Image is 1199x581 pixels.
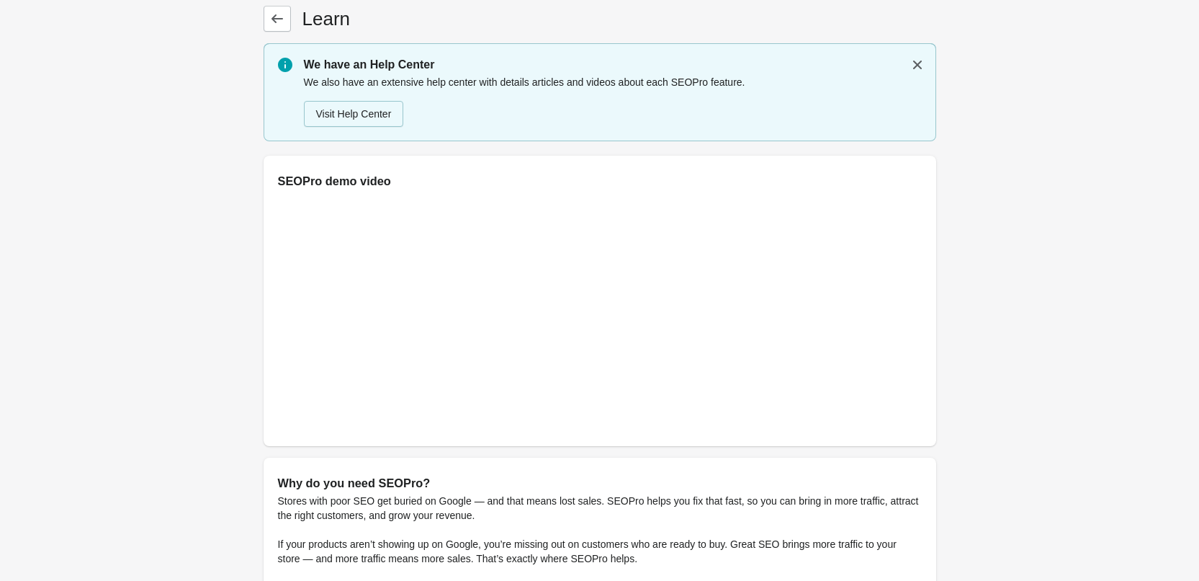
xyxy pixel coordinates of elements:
[302,7,351,30] p: Learn
[278,174,922,188] h3: SEOPro demo video
[278,494,922,523] p: Stores with poor SEO get buried on Google — and that means lost sales. SEOPro helps you fix that ...
[304,101,404,127] a: Visit Help Center
[278,537,922,566] p: If your products aren’t showing up on Google, you’re missing out on customers who are ready to bu...
[316,108,392,120] div: Visit Help Center
[278,476,922,490] h3: Why do you need SEOPro?
[304,56,922,74] p: We have an Help Center
[304,74,922,128] div: We also have an extensive help center with details articles and videos about each SEOPro feature.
